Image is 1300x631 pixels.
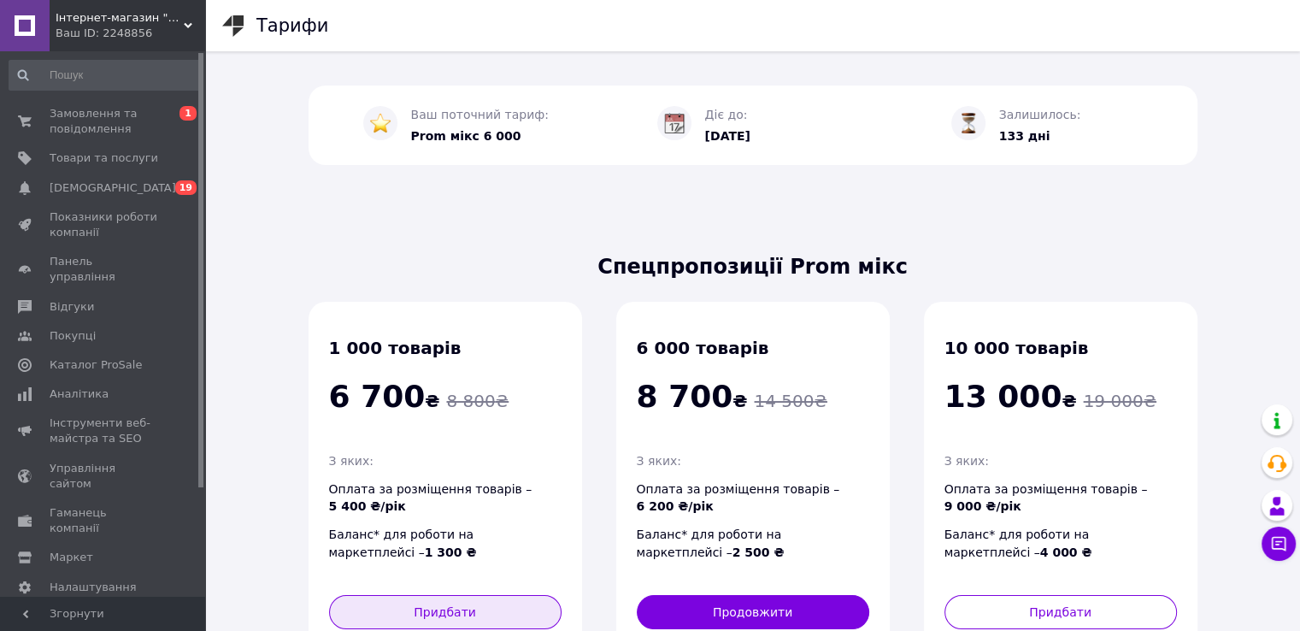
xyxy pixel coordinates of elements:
[179,106,197,121] span: 1
[411,108,549,121] span: Ваш поточний тариф:
[50,209,158,240] span: Показники роботи компанії
[1262,527,1296,561] button: Чат з покупцем
[446,391,509,411] span: 8 800 ₴
[329,499,406,513] span: 5 400 ₴/рік
[50,416,158,446] span: Інструменти веб-майстра та SEO
[256,15,328,36] h1: Тарифи
[50,106,158,137] span: Замовлення та повідомлення
[637,454,681,468] span: З яких:
[958,113,979,133] img: :hourglass_flowing_sand:
[664,113,685,133] img: :calendar:
[50,328,96,344] span: Покупці
[50,550,93,565] span: Маркет
[637,379,733,414] span: 8 700
[944,595,1177,629] button: Придбати
[329,595,562,629] button: Придбати
[370,113,391,133] img: :star:
[944,499,1021,513] span: 9 000 ₴/рік
[944,482,1148,514] span: Оплата за розміщення товарів –
[50,299,94,315] span: Відгуки
[50,580,137,595] span: Налаштування
[754,391,826,411] span: 14 500 ₴
[1040,545,1092,559] span: 4 000 ₴
[56,26,205,41] div: Ваш ID: 2248856
[999,129,1050,143] span: 133 дні
[637,595,869,629] button: Продовжити
[329,528,477,559] span: Баланс* для роботи на маркетплейсі –
[329,379,426,414] span: 6 700
[50,180,176,196] span: [DEMOGRAPHIC_DATA]
[329,454,374,468] span: З яких:
[732,545,785,559] span: 2 500 ₴
[944,528,1092,559] span: Баланс* для роботи на маркетплейсі –
[9,60,202,91] input: Пошук
[637,528,785,559] span: Баланс* для роботи на маркетплейсі –
[944,379,1062,414] span: 13 000
[637,338,769,358] span: 6 000 товарів
[705,108,748,121] span: Діє до:
[50,254,158,285] span: Панель управління
[50,461,158,492] span: Управління сайтом
[999,108,1081,121] span: Залишилось:
[1083,391,1156,411] span: 19 000 ₴
[50,150,158,166] span: Товари та послуги
[50,505,158,536] span: Гаманець компанії
[175,180,197,195] span: 19
[309,252,1197,281] span: Спецпропозиції Prom мікс
[56,10,184,26] span: Інтернет-магазин "Елленбар"
[944,454,989,468] span: З яких:
[944,391,1077,411] span: ₴
[637,482,840,514] span: Оплата за розміщення товарів –
[329,482,532,514] span: Оплата за розміщення товарів –
[425,545,477,559] span: 1 300 ₴
[329,391,440,411] span: ₴
[50,386,109,402] span: Аналітика
[329,338,462,358] span: 1 000 товарів
[705,129,750,143] span: [DATE]
[637,391,748,411] span: ₴
[50,357,142,373] span: Каталог ProSale
[637,499,714,513] span: 6 200 ₴/рік
[411,129,521,143] span: Prom мікс 6 000
[944,338,1089,358] span: 10 000 товарів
